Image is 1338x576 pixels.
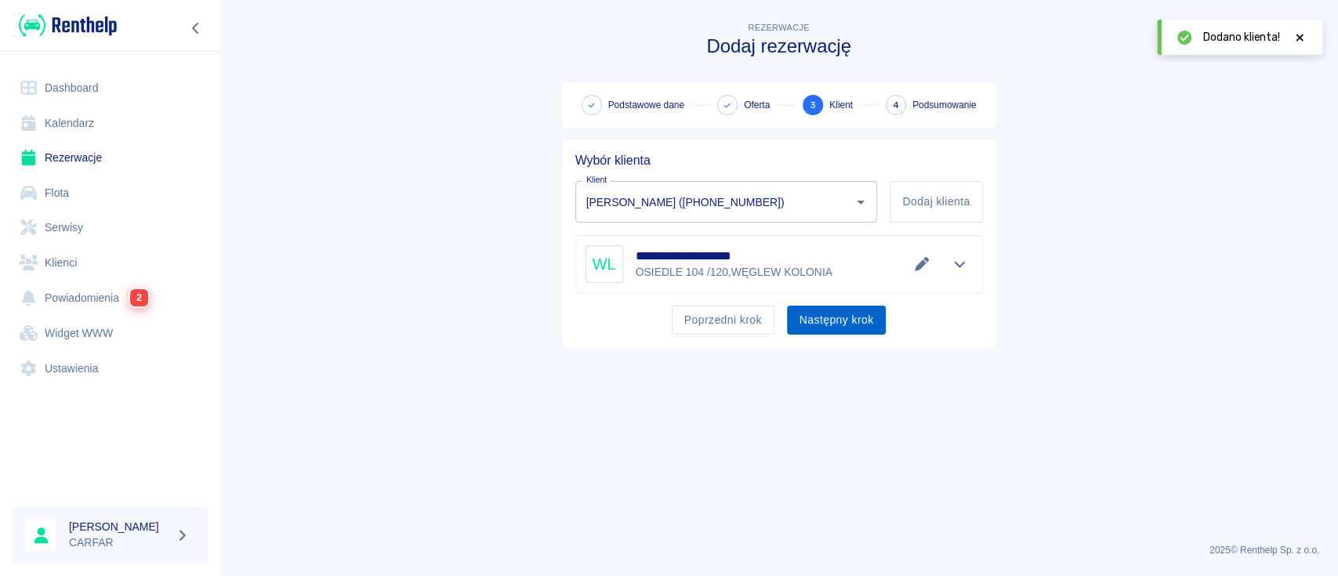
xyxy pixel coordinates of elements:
a: Serwisy [13,210,208,245]
a: Widget WWW [13,316,208,351]
button: Zwiń nawigację [184,18,208,38]
span: Podsumowanie [912,98,977,112]
a: Rezerwacje [13,140,208,176]
a: Klienci [13,245,208,281]
a: Renthelp logo [13,13,117,38]
button: Poprzedni krok [672,306,774,335]
div: WL [586,245,623,283]
button: Dodaj klienta [890,181,982,223]
span: Oferta [744,98,770,112]
p: CARFAR [69,534,169,551]
button: Otwórz [850,191,872,213]
button: Edytuj dane [909,253,935,275]
p: OSIEDLE 104 /120 , WĘGLEW KOLONIA [636,264,836,281]
span: 2 [130,289,148,306]
a: Dashboard [13,71,208,106]
span: 4 [893,97,899,114]
a: Ustawienia [13,351,208,386]
span: Klient [829,98,853,112]
p: 2025 © Renthelp Sp. z o.o. [238,543,1319,557]
a: Flota [13,176,208,211]
span: Rezerwacje [748,23,809,32]
a: Powiadomienia2 [13,280,208,316]
button: Następny krok [787,306,887,335]
button: Pokaż szczegóły [947,253,973,275]
h3: Dodaj rezerwację [563,35,995,57]
a: Kalendarz [13,106,208,141]
span: 3 [810,97,816,114]
span: Podstawowe dane [608,98,684,112]
img: Renthelp logo [19,13,117,38]
h5: Wybór klienta [575,153,983,168]
label: Klient [586,174,607,186]
h6: [PERSON_NAME] [69,519,169,534]
span: Dodano klienta! [1203,29,1280,45]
